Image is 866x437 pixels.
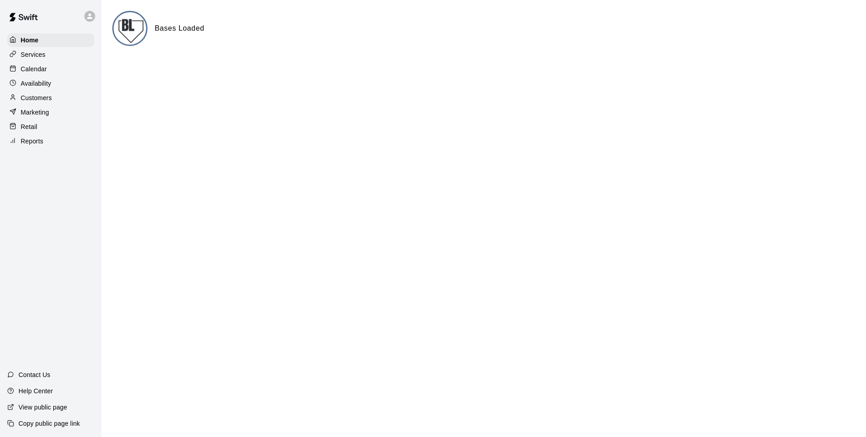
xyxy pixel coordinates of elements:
p: Help Center [18,386,53,396]
p: Retail [21,122,37,131]
p: Home [21,36,39,45]
p: Calendar [21,64,47,74]
a: Availability [7,77,94,90]
p: View public page [18,403,67,412]
a: Customers [7,91,94,105]
p: Customers [21,93,52,102]
p: Copy public page link [18,419,80,428]
p: Contact Us [18,370,51,379]
a: Services [7,48,94,61]
p: Reports [21,137,43,146]
a: Marketing [7,106,94,119]
img: Bases Loaded logo [114,12,147,46]
h6: Bases Loaded [155,23,204,34]
p: Services [21,50,46,59]
p: Availability [21,79,51,88]
p: Marketing [21,108,49,117]
a: Retail [7,120,94,133]
a: Reports [7,134,94,148]
a: Calendar [7,62,94,76]
a: Home [7,33,94,47]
